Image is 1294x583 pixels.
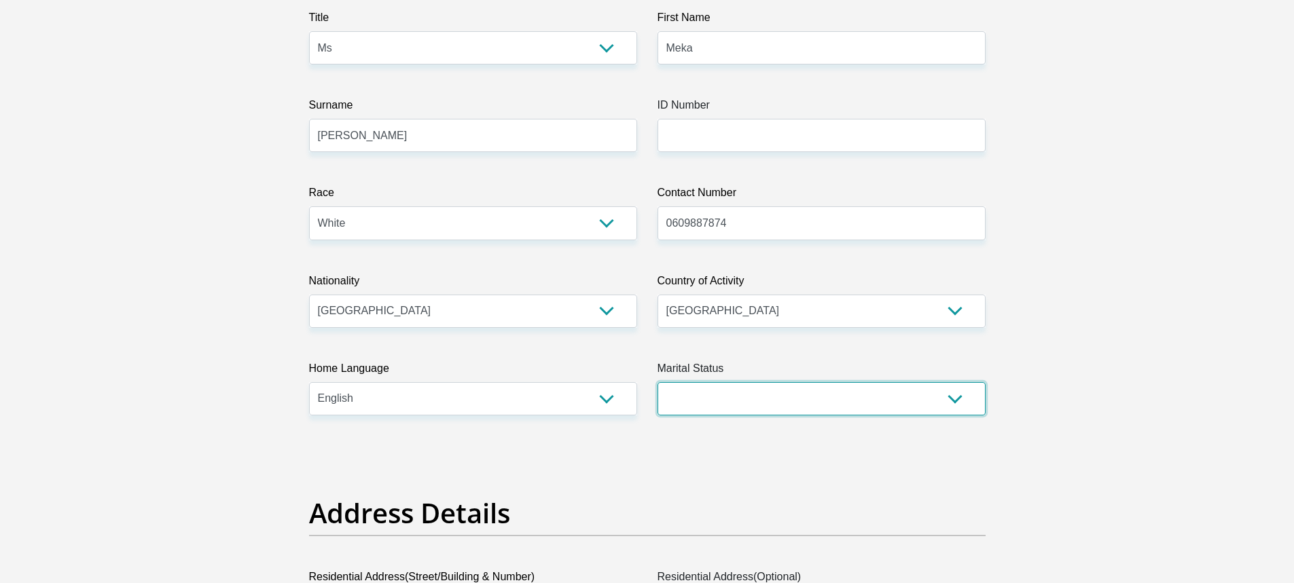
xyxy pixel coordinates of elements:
[658,31,986,64] input: First Name
[658,119,986,152] input: ID Number
[309,185,637,206] label: Race
[658,10,986,31] label: First Name
[658,360,986,382] label: Marital Status
[658,273,986,295] label: Country of Activity
[309,273,637,295] label: Nationality
[658,185,986,206] label: Contact Number
[309,10,637,31] label: Title
[309,360,637,382] label: Home Language
[658,206,986,240] input: Contact Number
[309,119,637,152] input: Surname
[309,497,986,529] h2: Address Details
[309,97,637,119] label: Surname
[658,97,986,119] label: ID Number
